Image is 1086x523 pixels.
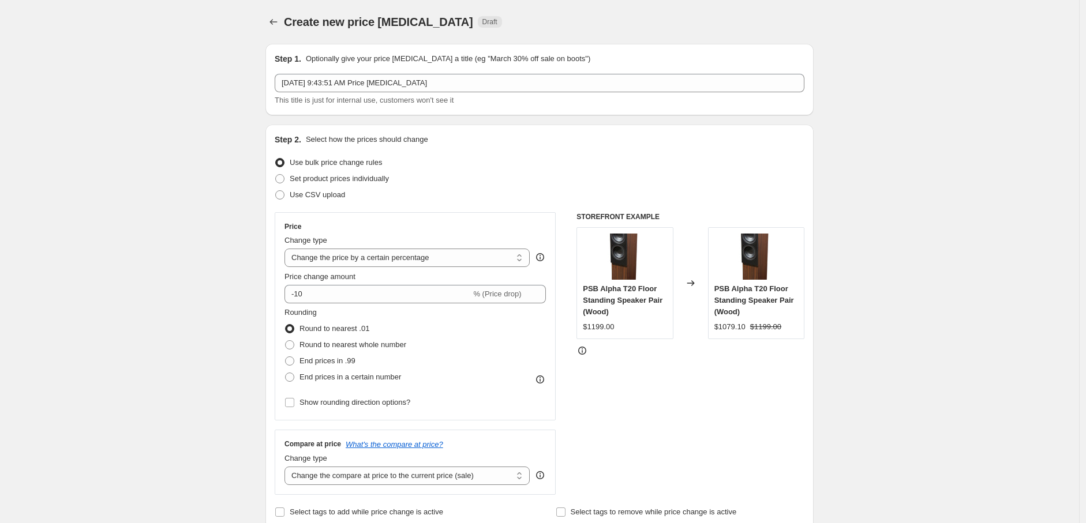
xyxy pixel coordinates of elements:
span: PSB Alpha T20 Floor Standing Speaker Pair (Wood) [583,284,662,316]
img: alphat120-wal_20_1_80x.jpg [733,234,779,280]
span: End prices in a certain number [299,373,401,381]
span: Change type [284,454,327,462]
span: Set product prices individually [290,174,389,183]
img: alphat120-wal_20_1_80x.jpg [602,234,648,280]
span: Rounding [284,308,317,317]
div: $1199.00 [583,321,614,333]
span: Price change amount [284,272,355,281]
span: End prices in .99 [299,356,355,365]
span: Round to nearest whole number [299,340,406,349]
p: Select how the prices should change [306,134,428,145]
div: $1079.10 [714,321,746,333]
span: Show rounding direction options? [299,398,410,407]
h3: Price [284,222,301,231]
div: help [534,251,546,263]
span: Select tags to add while price change is active [290,507,443,516]
span: Round to nearest .01 [299,324,369,333]
span: % (Price drop) [473,289,521,298]
span: Change type [284,236,327,244]
span: Use CSV upload [290,190,345,199]
span: Draft [482,17,497,27]
strike: $1199.00 [750,321,781,333]
input: -15 [284,285,471,303]
h2: Step 2. [275,134,301,145]
h3: Compare at price [284,439,341,449]
button: Price change jobs [265,14,282,30]
h6: STOREFRONT EXAMPLE [576,212,804,221]
p: Optionally give your price [MEDICAL_DATA] a title (eg "March 30% off sale on boots") [306,53,590,65]
span: Select tags to remove while price change is active [571,507,737,516]
span: Create new price [MEDICAL_DATA] [284,16,473,28]
input: 30% off holiday sale [275,74,804,92]
span: This title is just for internal use, customers won't see it [275,96,454,104]
h2: Step 1. [275,53,301,65]
button: What's the compare at price? [346,440,443,449]
span: Use bulk price change rules [290,158,382,167]
span: PSB Alpha T20 Floor Standing Speaker Pair (Wood) [714,284,794,316]
div: help [534,469,546,481]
